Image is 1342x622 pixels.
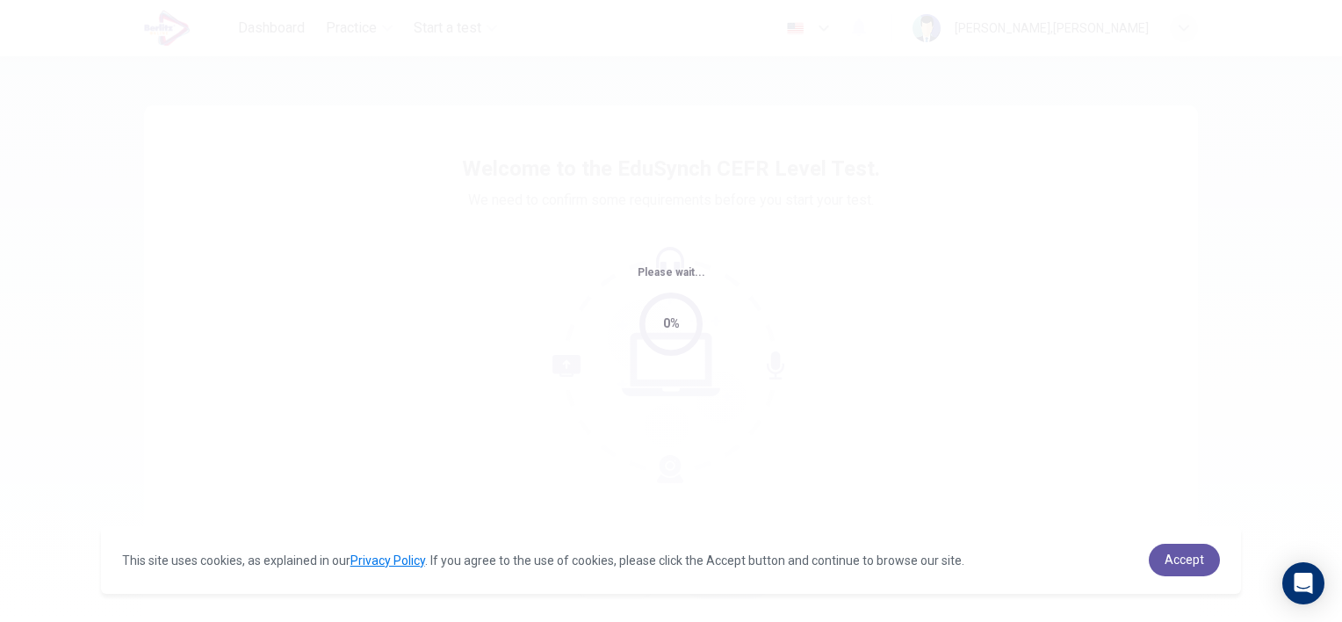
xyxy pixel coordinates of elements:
[638,266,705,278] span: Please wait...
[122,553,964,568] span: This site uses cookies, as explained in our . If you agree to the use of cookies, please click th...
[350,553,425,568] a: Privacy Policy
[1165,553,1204,567] span: Accept
[1149,544,1220,576] a: dismiss cookie message
[101,526,1242,594] div: cookieconsent
[1282,562,1324,604] div: Open Intercom Messenger
[663,314,680,334] div: 0%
